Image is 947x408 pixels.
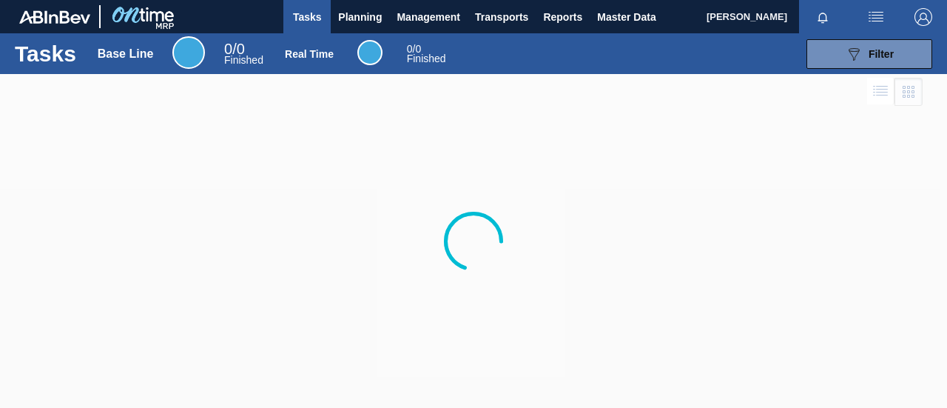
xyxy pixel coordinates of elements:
span: Filter [869,48,894,60]
span: Transports [475,8,528,26]
img: Logout [914,8,932,26]
div: Base Line [224,43,263,65]
img: userActions [867,8,885,26]
span: 0 [224,41,232,57]
span: Finished [224,54,263,66]
span: / 0 [407,43,421,55]
div: Real Time [407,44,446,64]
span: / 0 [224,41,245,57]
h1: Tasks [15,45,76,62]
span: 0 [407,43,413,55]
span: Management [397,8,460,26]
img: TNhmsLtSVTkK8tSr43FrP2fwEKptu5GPRR3wAAAABJRU5ErkJggg== [19,10,90,24]
div: Real Time [285,48,334,60]
div: Real Time [357,40,382,65]
span: Tasks [291,8,323,26]
span: Planning [338,8,382,26]
button: Notifications [799,7,846,27]
div: Base Line [98,47,154,61]
div: Base Line [172,36,205,69]
button: Filter [806,39,932,69]
span: Reports [543,8,582,26]
span: Master Data [597,8,656,26]
span: Finished [407,53,446,64]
